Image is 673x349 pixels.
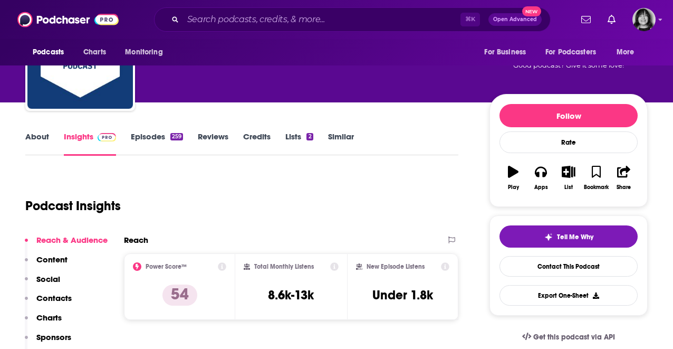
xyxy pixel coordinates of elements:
span: Logged in as parkdalepublicity1 [632,8,656,31]
span: Podcasts [33,45,64,60]
button: Apps [527,159,554,197]
button: Follow [499,104,638,127]
span: Tell Me Why [557,233,593,241]
a: InsightsPodchaser Pro [64,131,116,156]
p: 54 [162,285,197,306]
button: Content [25,254,68,274]
span: Open Advanced [493,17,537,22]
button: Reach & Audience [25,235,108,254]
p: Content [36,254,68,265]
button: Play [499,159,527,197]
input: Search podcasts, credits, & more... [183,11,460,28]
span: For Business [484,45,526,60]
p: Charts [36,313,62,323]
div: 2 [306,133,313,140]
div: Search podcasts, credits, & more... [154,7,551,32]
p: Social [36,274,60,284]
button: open menu [118,42,176,62]
a: Episodes259 [131,131,183,156]
img: Podchaser Pro [98,133,116,142]
h2: Power Score™ [146,263,187,270]
div: Apps [534,184,548,191]
a: Show notifications dropdown [577,11,595,29]
a: About [25,131,49,156]
button: open menu [539,42,611,62]
p: Sponsors [36,332,71,342]
div: Rate [499,131,638,153]
button: open menu [25,42,78,62]
img: User Profile [632,8,656,31]
button: List [555,159,582,197]
img: Podchaser - Follow, Share and Rate Podcasts [17,10,119,30]
a: Credits [243,131,271,156]
div: List [564,184,573,191]
div: Play [508,184,519,191]
button: Charts [25,313,62,332]
div: Bookmark [584,184,609,191]
a: Show notifications dropdown [603,11,620,29]
img: tell me why sparkle [544,233,553,241]
a: Lists2 [285,131,313,156]
h3: 8.6k-13k [268,287,314,303]
span: New [522,6,541,16]
button: open menu [609,42,648,62]
p: Contacts [36,293,72,303]
button: Share [610,159,638,197]
h3: Under 1.8k [372,287,433,303]
p: Reach & Audience [36,235,108,245]
h2: New Episode Listens [367,263,425,270]
button: Open AdvancedNew [488,13,542,26]
div: Share [617,184,631,191]
div: 259 [170,133,183,140]
span: ⌘ K [460,13,480,26]
button: tell me why sparkleTell Me Why [499,225,638,248]
h1: Podcast Insights [25,198,121,214]
span: Monitoring [125,45,162,60]
button: Social [25,274,60,294]
button: Show profile menu [632,8,656,31]
a: Charts [76,42,112,62]
button: Contacts [25,293,72,313]
h2: Total Monthly Listens [254,263,314,270]
span: For Podcasters [545,45,596,60]
a: Contact This Podcast [499,256,638,277]
button: open menu [477,42,539,62]
button: Bookmark [582,159,610,197]
h2: Reach [124,235,148,245]
button: Export One-Sheet [499,285,638,306]
a: Reviews [198,131,228,156]
span: Get this podcast via API [533,333,615,342]
span: More [617,45,634,60]
span: Charts [83,45,106,60]
a: Similar [328,131,354,156]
